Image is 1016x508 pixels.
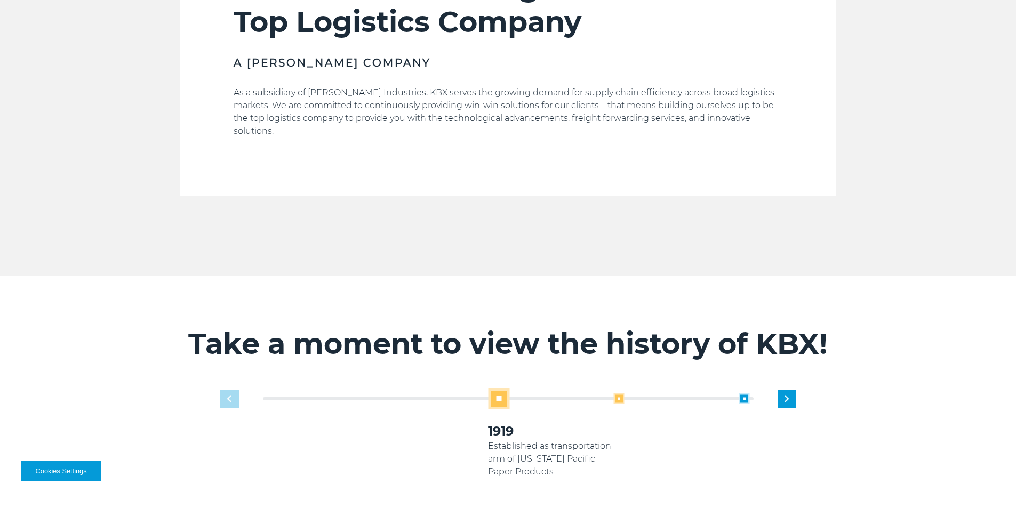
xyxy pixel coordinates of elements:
button: Cookies Settings [21,461,101,481]
p: Established as transportation arm of [US_STATE] Pacific Paper Products [488,440,613,478]
h3: 1919 [488,423,613,440]
div: Next slide [778,390,796,408]
img: next slide [785,396,789,402]
h2: Take a moment to view the history of KBX! [180,326,836,361]
h3: A [PERSON_NAME] Company [234,55,783,70]
p: As a subsidiary of [PERSON_NAME] Industries, KBX serves the growing demand for supply chain effic... [234,86,783,138]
